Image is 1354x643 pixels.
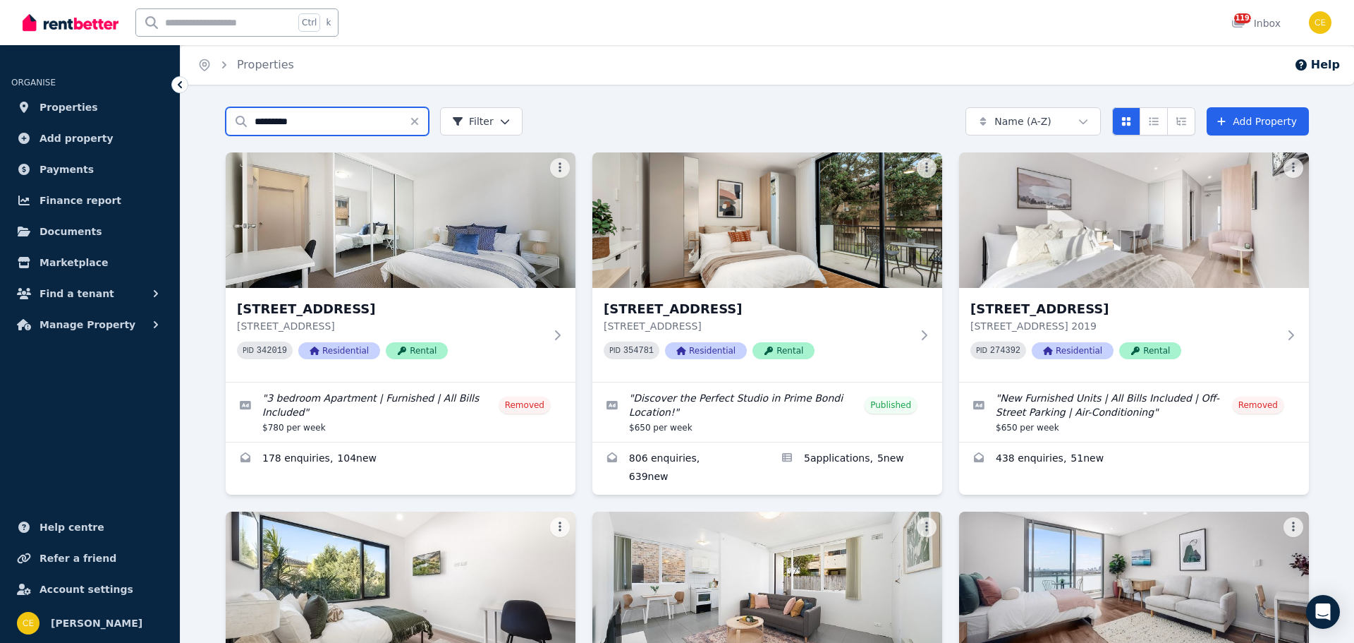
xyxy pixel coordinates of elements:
[970,299,1278,319] h3: [STREET_ADDRESS]
[326,17,331,28] span: k
[994,114,1051,128] span: Name (A-Z)
[39,550,116,567] span: Refer a friend
[440,107,523,136] button: Filter
[976,347,987,354] small: PID
[39,192,121,209] span: Finance report
[11,155,169,184] a: Payments
[243,347,254,354] small: PID
[665,342,747,359] span: Residential
[39,581,133,598] span: Account settings
[959,443,1309,476] a: Enquiries for 14-16 Ramsgate Street, Botany
[11,93,169,121] a: Properties
[1283,517,1303,537] button: More options
[39,130,114,147] span: Add property
[592,383,942,442] a: Edit listing: Discover the Perfect Studio in Prime Bondi Location!
[917,158,937,178] button: More options
[11,217,169,246] a: Documents
[767,443,942,495] a: Applications for 14 Botany St, Bondi Junction
[39,285,114,302] span: Find a tenant
[11,78,56,88] span: ORGANISE
[257,346,287,356] code: 342019
[604,319,911,333] p: [STREET_ADDRESS]
[39,519,104,536] span: Help centre
[592,152,942,382] a: 14 Botany St, Bondi Junction[STREET_ADDRESS][STREET_ADDRESS]PID 354781ResidentialRental
[1207,107,1309,136] a: Add Property
[1112,107,1140,136] button: Card view
[623,346,654,356] code: 354781
[237,299,544,319] h3: [STREET_ADDRESS]
[39,316,135,333] span: Manage Property
[386,342,448,359] span: Rental
[609,347,621,354] small: PID
[11,280,169,308] button: Find a tenant
[1140,107,1168,136] button: Compact list view
[1231,16,1281,30] div: Inbox
[226,443,575,476] a: Enquiries for 7 Doodson Avenue, Lidcombe
[970,319,1278,333] p: [STREET_ADDRESS] 2019
[1119,342,1181,359] span: Rental
[39,223,102,240] span: Documents
[11,186,169,215] a: Finance report
[226,383,575,442] a: Edit listing: 3 bedroom Apartment | Furnished | All Bills Included
[11,311,169,339] button: Manage Property
[592,443,767,495] a: Enquiries for 14 Botany St, Bondi Junction
[39,254,108,271] span: Marketplace
[11,248,169,277] a: Marketplace
[226,152,575,382] a: 7 Doodson Avenue, Lidcombe[STREET_ADDRESS][STREET_ADDRESS]PID 342019ResidentialRental
[752,342,815,359] span: Rental
[1234,13,1251,23] span: 11193
[550,158,570,178] button: More options
[1167,107,1195,136] button: Expanded list view
[1032,342,1114,359] span: Residential
[965,107,1101,136] button: Name (A-Z)
[181,45,311,85] nav: Breadcrumb
[1112,107,1195,136] div: View options
[39,99,98,116] span: Properties
[592,152,942,288] img: 14 Botany St, Bondi Junction
[409,107,429,136] button: Clear search
[604,299,911,319] h3: [STREET_ADDRESS]
[237,58,294,71] a: Properties
[298,13,320,32] span: Ctrl
[1309,11,1331,34] img: Chris Ellsmore
[23,12,118,33] img: RentBetter
[452,114,494,128] span: Filter
[226,152,575,288] img: 7 Doodson Avenue, Lidcombe
[1306,595,1340,629] div: Open Intercom Messenger
[11,575,169,603] a: Account settings
[11,513,169,541] a: Help centre
[11,124,169,152] a: Add property
[298,342,380,359] span: Residential
[51,615,142,632] span: [PERSON_NAME]
[11,544,169,572] a: Refer a friend
[1294,56,1340,73] button: Help
[917,517,937,537] button: More options
[39,161,94,178] span: Payments
[990,346,1020,356] code: 274392
[959,152,1309,288] img: 14-16 Ramsgate Street, Botany
[237,319,544,333] p: [STREET_ADDRESS]
[550,517,570,537] button: More options
[959,383,1309,442] a: Edit listing: New Furnished Units | All Bills Included | Off-Street Parking | Air-Conditioning
[17,612,39,635] img: Chris Ellsmore
[1283,158,1303,178] button: More options
[959,152,1309,382] a: 14-16 Ramsgate Street, Botany[STREET_ADDRESS][STREET_ADDRESS] 2019PID 274392ResidentialRental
